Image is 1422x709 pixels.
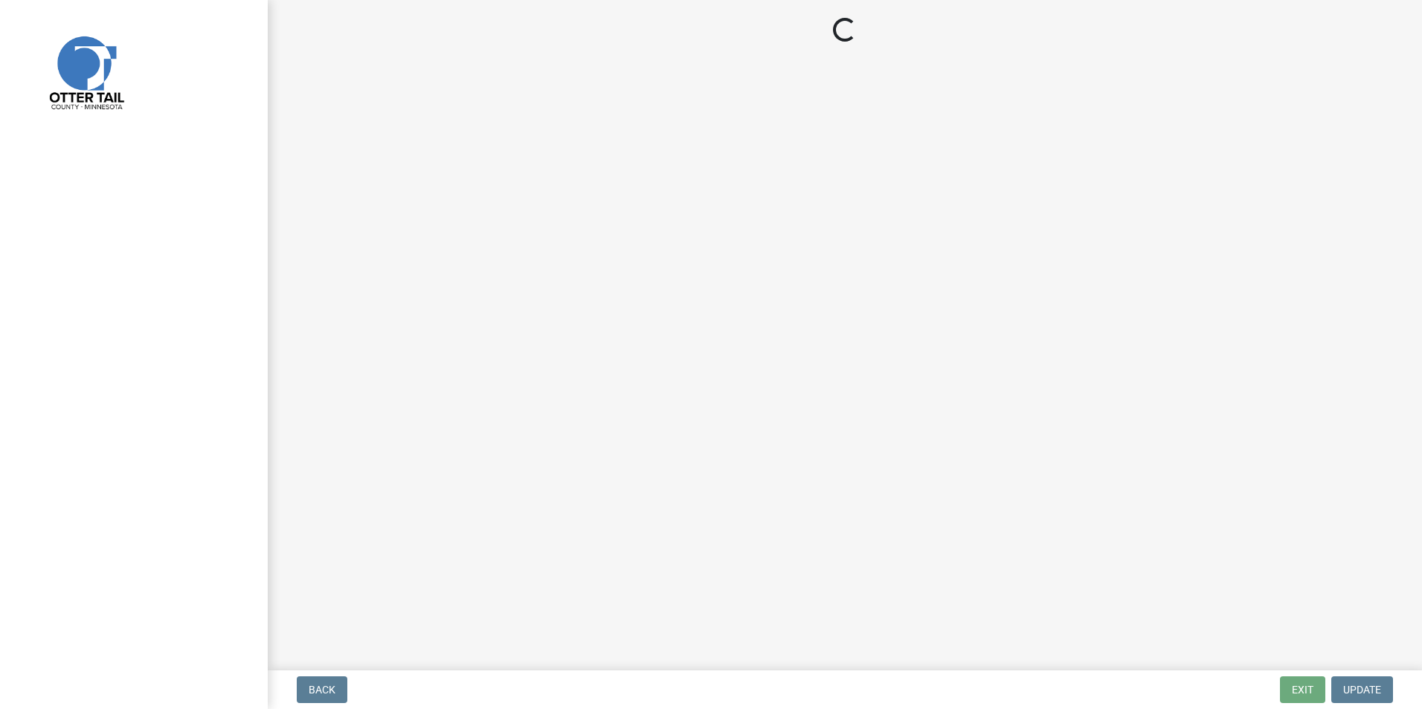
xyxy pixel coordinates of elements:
[30,16,141,127] img: Otter Tail County, Minnesota
[309,684,335,696] span: Back
[1280,676,1325,703] button: Exit
[1331,676,1393,703] button: Update
[1343,684,1381,696] span: Update
[297,676,347,703] button: Back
